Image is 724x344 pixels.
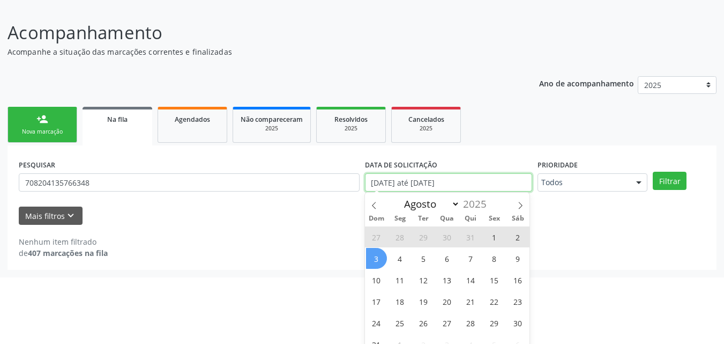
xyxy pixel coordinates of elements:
span: Agosto 21, 2025 [460,291,481,312]
span: Agosto 9, 2025 [507,248,528,269]
span: Todos [541,177,625,188]
span: Agosto 20, 2025 [437,291,458,312]
span: Agosto 27, 2025 [437,312,458,333]
span: Agosto 18, 2025 [390,291,410,312]
span: Qua [435,215,459,222]
button: Filtrar [653,172,686,190]
span: Agosto 19, 2025 [413,291,434,312]
span: Agosto 30, 2025 [507,312,528,333]
span: Agendados [175,115,210,124]
span: Agosto 12, 2025 [413,269,434,290]
span: Não compareceram [241,115,303,124]
span: Agosto 10, 2025 [366,269,387,290]
button: Mais filtroskeyboard_arrow_down [19,207,83,225]
span: Agosto 29, 2025 [484,312,505,333]
span: Ter [412,215,435,222]
span: Agosto 8, 2025 [484,248,505,269]
span: Agosto 7, 2025 [460,248,481,269]
span: Agosto 3, 2025 [366,248,387,269]
div: 2025 [399,125,453,133]
div: 2025 [241,125,303,133]
div: Nenhum item filtrado [19,236,108,247]
select: Month [399,196,460,211]
span: Agosto 25, 2025 [390,312,410,333]
span: Dom [365,215,389,222]
span: Na fila [107,115,128,124]
span: Cancelados [408,115,444,124]
span: Sex [482,215,506,222]
span: Agosto 4, 2025 [390,248,410,269]
i: keyboard_arrow_down [65,210,77,222]
span: Julho 30, 2025 [437,226,458,247]
span: Agosto 22, 2025 [484,291,505,312]
span: Agosto 24, 2025 [366,312,387,333]
label: PESQUISAR [19,157,55,173]
span: Agosto 14, 2025 [460,269,481,290]
span: Agosto 15, 2025 [484,269,505,290]
span: Agosto 23, 2025 [507,291,528,312]
span: Agosto 5, 2025 [413,248,434,269]
input: Selecione um intervalo [365,173,533,192]
strong: 407 marcações na fila [28,248,108,258]
span: Julho 27, 2025 [366,226,387,247]
div: 2025 [324,125,378,133]
span: Agosto 13, 2025 [437,269,458,290]
span: Agosto 1, 2025 [484,226,505,247]
span: Agosto 11, 2025 [390,269,410,290]
span: Agosto 6, 2025 [437,248,458,269]
span: Resolvidos [334,115,368,124]
input: Nome, CNS [19,173,360,192]
label: Prioridade [538,157,578,173]
span: Julho 29, 2025 [413,226,434,247]
span: Julho 31, 2025 [460,226,481,247]
p: Ano de acompanhamento [539,76,634,90]
div: Nova marcação [16,128,69,136]
span: Agosto 26, 2025 [413,312,434,333]
span: Agosto 28, 2025 [460,312,481,333]
label: DATA DE SOLICITAÇÃO [365,157,437,173]
span: Agosto 2, 2025 [507,226,528,247]
div: de [19,247,108,259]
span: Agosto 16, 2025 [507,269,528,290]
p: Acompanhamento [8,19,504,46]
div: person_add [36,113,48,125]
span: Agosto 17, 2025 [366,291,387,312]
span: Qui [459,215,482,222]
span: Julho 28, 2025 [390,226,410,247]
span: Seg [388,215,412,222]
p: Acompanhe a situação das marcações correntes e finalizadas [8,46,504,57]
span: Sáb [506,215,529,222]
